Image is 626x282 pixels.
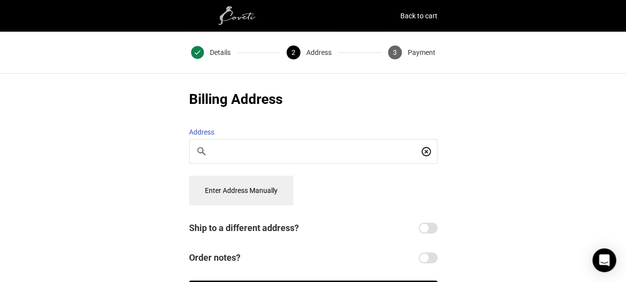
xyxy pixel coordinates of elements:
[400,9,437,23] a: Back to cart
[189,176,293,205] button: Enter Address Manually
[592,248,616,272] div: Open Intercom Messenger
[408,46,435,59] span: Payment
[189,251,419,265] span: Order notes?
[419,252,437,263] input: Order notes?
[388,46,402,59] span: 3
[287,46,300,59] span: 2
[419,223,437,234] input: Ship to a different address?
[189,125,437,139] label: Address
[189,221,419,235] span: Ship to a different address?
[280,32,338,73] button: 2 Address
[210,46,231,59] span: Details
[381,32,442,73] button: 3 Payment
[191,46,204,59] span: 1
[184,32,238,73] button: 1 Details
[189,90,437,109] h2: Billing Address
[306,46,332,59] span: Address
[189,6,288,26] img: white1.png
